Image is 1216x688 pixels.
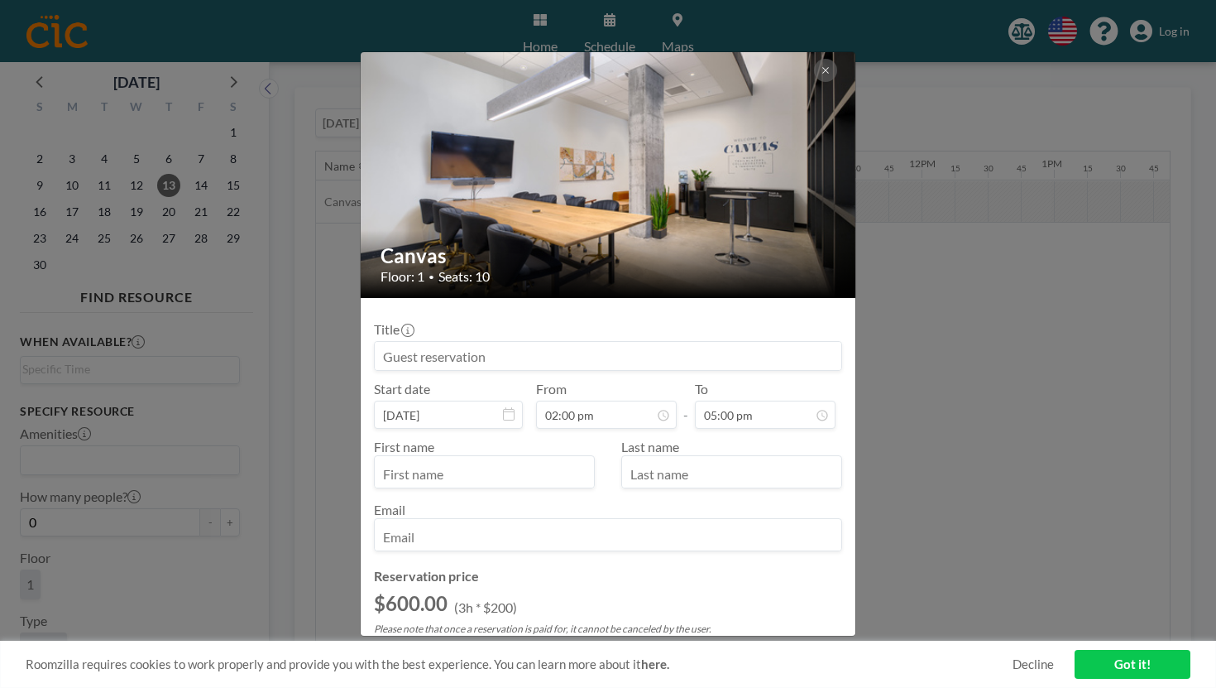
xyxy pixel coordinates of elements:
label: Last name [621,439,679,455]
span: Roomzilla requires cookies to work properly and provide you with the best experience. You can lea... [26,657,1013,672]
span: Seats: 10 [438,268,490,285]
p: Please note that once a reservation is paid for, it cannot be canceled by the user. For any chang... [374,623,842,647]
label: Start date [374,381,430,397]
a: Got it! [1075,650,1190,679]
span: • [428,271,434,283]
span: Floor: 1 [381,268,424,285]
p: (3h * $200) [454,599,517,616]
label: From [536,381,567,397]
label: Email [374,502,405,517]
label: First name [374,439,434,455]
h2: Canvas [381,243,837,268]
span: - [683,387,688,423]
img: 537.jpg [361,10,857,341]
input: First name [375,459,594,488]
label: To [695,381,708,397]
input: Last name [622,459,841,488]
input: Email [375,522,841,551]
a: here. [641,657,669,671]
h2: $600.00 [374,591,448,616]
input: Guest reservation [375,342,841,370]
h4: Reservation price [374,568,842,585]
a: Decline [1013,657,1054,672]
label: Title [374,321,413,338]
